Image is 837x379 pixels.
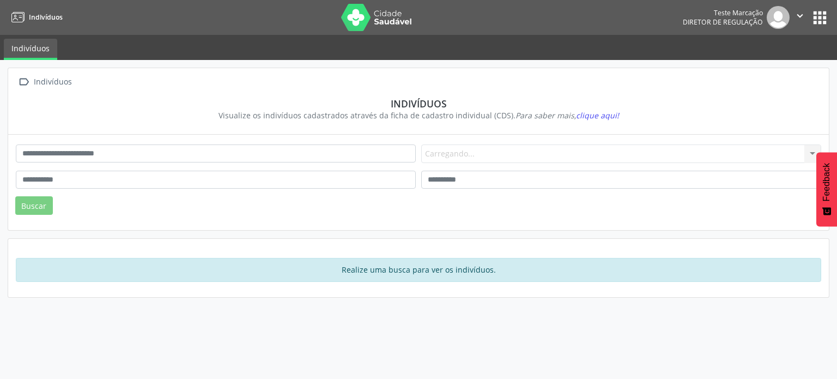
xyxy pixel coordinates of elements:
button: apps [810,8,829,27]
i:  [794,10,806,22]
button: Feedback - Mostrar pesquisa [816,152,837,226]
img: img [767,6,790,29]
div: Realize uma busca para ver os indivíduos. [16,258,821,282]
span: Indivíduos [29,13,63,22]
i: Para saber mais, [515,110,619,121]
span: Feedback [822,163,832,201]
span: clique aqui! [576,110,619,121]
button: Buscar [15,196,53,215]
i:  [16,74,32,90]
a: Indivíduos [8,8,63,26]
div: Teste Marcação [683,8,763,17]
span: Diretor de regulação [683,17,763,27]
button:  [790,6,810,29]
a:  Indivíduos [16,74,74,90]
div: Indivíduos [32,74,74,90]
div: Visualize os indivíduos cadastrados através da ficha de cadastro individual (CDS). [23,110,814,121]
div: Indivíduos [23,98,814,110]
a: Indivíduos [4,39,57,60]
